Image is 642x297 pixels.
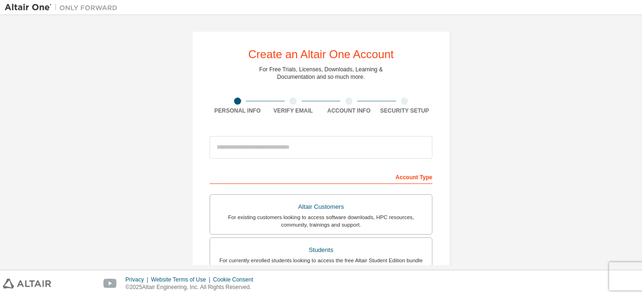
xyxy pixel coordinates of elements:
div: Cookie Consent [213,276,258,283]
img: altair_logo.svg [3,279,51,289]
img: youtube.svg [103,279,117,289]
div: Personal Info [210,107,266,114]
div: Account Info [321,107,377,114]
div: Account Type [210,169,432,184]
div: Students [216,244,426,257]
div: Security Setup [377,107,433,114]
div: Privacy [125,276,151,283]
div: Altair Customers [216,200,426,213]
img: Altair One [5,3,122,12]
div: For existing customers looking to access software downloads, HPC resources, community, trainings ... [216,213,426,228]
p: © 2025 Altair Engineering, Inc. All Rights Reserved. [125,283,259,291]
div: Verify Email [266,107,321,114]
div: For Free Trials, Licenses, Downloads, Learning & Documentation and so much more. [259,66,383,81]
div: Website Terms of Use [151,276,213,283]
div: Create an Altair One Account [248,49,394,60]
div: For currently enrolled students looking to access the free Altair Student Edition bundle and all ... [216,257,426,272]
